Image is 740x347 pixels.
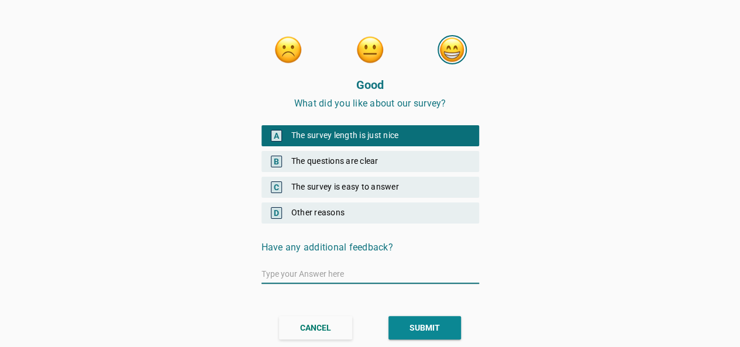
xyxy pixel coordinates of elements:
button: CANCEL [279,316,352,339]
div: CANCEL [300,322,331,334]
span: C [271,181,282,193]
div: The survey is easy to answer [261,177,479,198]
span: B [271,156,282,167]
div: The survey length is just nice [261,125,479,146]
div: The questions are clear [261,151,479,172]
span: A [271,130,282,142]
span: D [271,207,282,219]
strong: Good [356,78,384,92]
div: Other reasons [261,202,479,224]
span: What did you like about our survey? [294,98,446,109]
input: Type your Answer here [261,264,479,283]
div: SUBMIT [409,322,440,334]
span: Have any additional feedback? [261,242,393,253]
button: SUBMIT [388,316,461,339]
